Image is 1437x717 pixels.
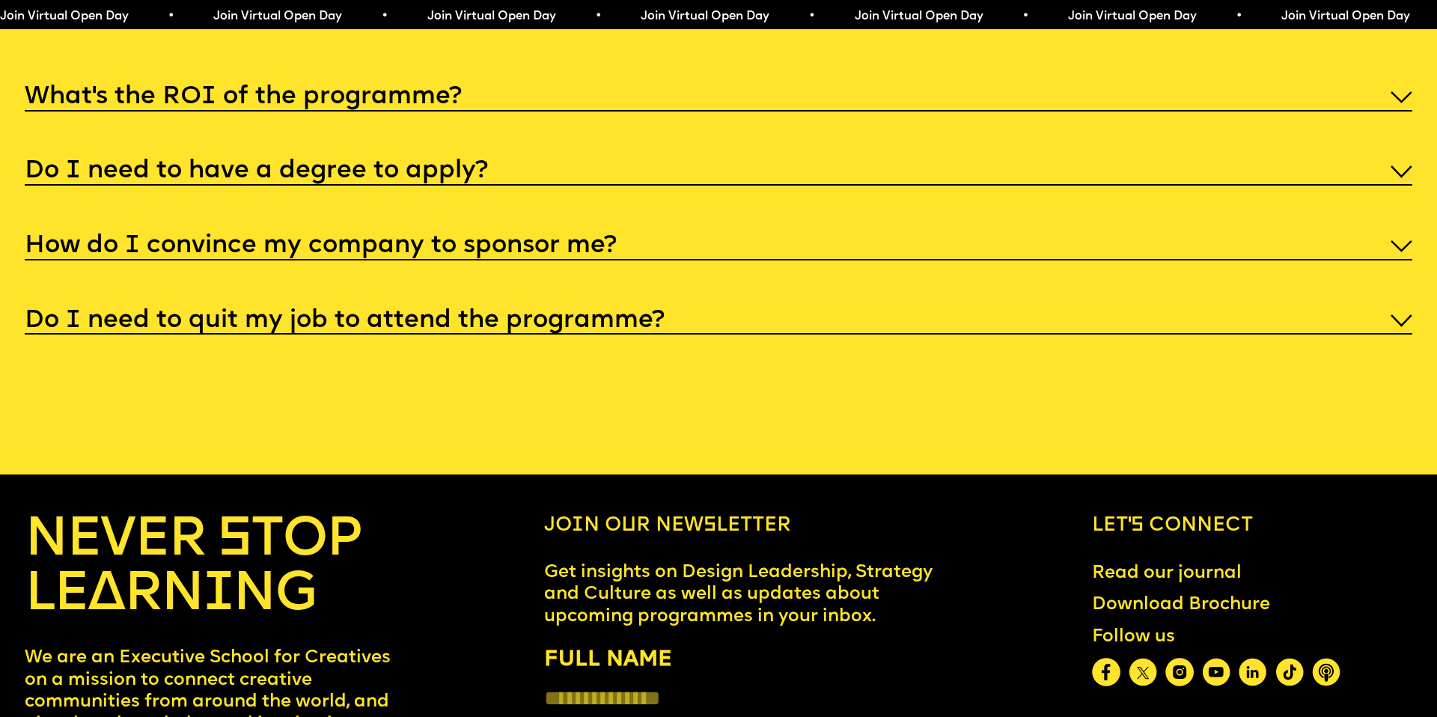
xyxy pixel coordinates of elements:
[25,514,394,623] h4: NEVER STOP LEARNING
[1092,626,1341,648] div: Follow us
[544,514,942,538] h6: Join our newsletter
[1081,585,1280,626] a: Download Brochure
[1092,514,1412,538] h6: Let’s connect
[1081,553,1251,594] a: Read our journal
[1019,10,1025,22] span: •
[25,164,488,179] h5: Do I need to have a degree to apply?
[544,562,942,629] p: Get insights on Design Leadership, Strategy and Culture as well as updates about upcoming program...
[25,90,462,105] h5: What’s the ROI of the programme?
[1232,10,1239,22] span: •
[805,10,811,22] span: •
[377,10,384,22] span: •
[25,239,617,254] h5: How do I convince my company to sponsor me?
[25,314,665,329] h5: Do I need to quit my job to attend the programme?
[591,10,598,22] span: •
[544,643,942,677] label: FULL NAME
[164,10,171,22] span: •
